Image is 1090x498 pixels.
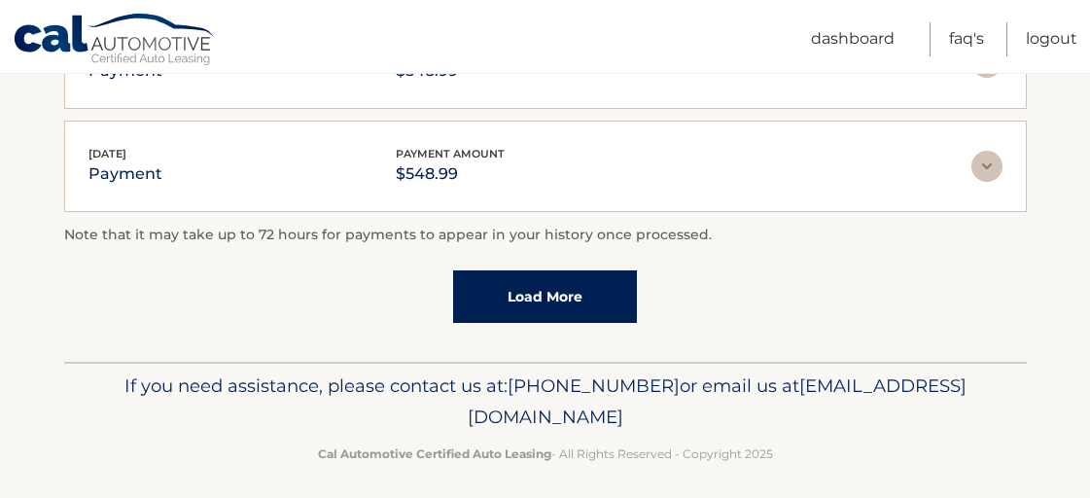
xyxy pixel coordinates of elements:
p: $548.99 [396,160,505,188]
a: Cal Automotive [13,13,217,69]
a: Load More [453,270,637,323]
strong: Cal Automotive Certified Auto Leasing [318,446,551,461]
a: Logout [1026,22,1077,56]
p: If you need assistance, please contact us at: or email us at [77,371,1014,433]
span: payment amount [396,147,505,160]
img: accordion-rest.svg [971,151,1002,182]
span: [PHONE_NUMBER] [508,374,680,397]
p: Note that it may take up to 72 hours for payments to appear in your history once processed. [64,224,1027,247]
a: FAQ's [949,22,984,56]
p: - All Rights Reserved - Copyright 2025 [77,444,1014,464]
span: [DATE] [88,147,126,160]
span: [EMAIL_ADDRESS][DOMAIN_NAME] [468,374,967,428]
p: payment [88,160,162,188]
a: Dashboard [811,22,895,56]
